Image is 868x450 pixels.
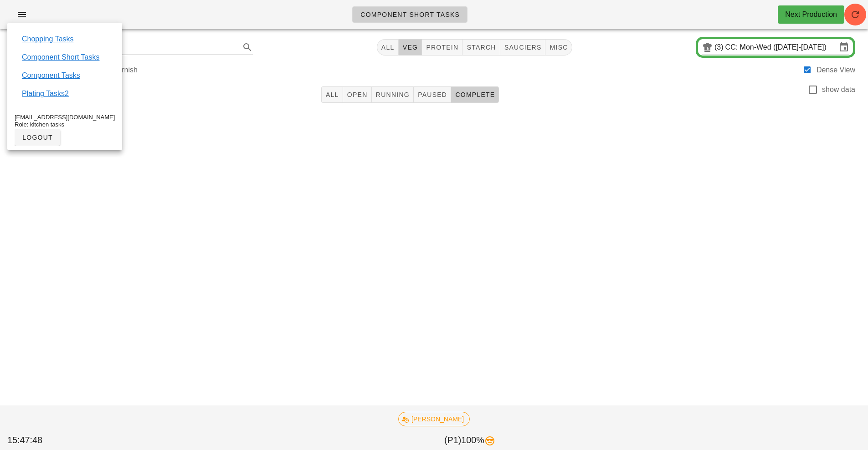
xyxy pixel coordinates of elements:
[22,70,80,81] a: Component Tasks
[381,44,395,51] span: All
[817,66,855,75] label: Dense View
[377,39,399,56] button: All
[402,44,418,51] span: veg
[325,91,339,98] span: All
[372,86,414,103] button: Running
[500,39,546,56] button: sauciers
[22,88,69,99] a: Plating Tasks2
[352,6,467,23] a: Component Short Tasks
[399,39,422,56] button: veg
[15,121,115,128] div: Role: kitchen tasks
[347,91,368,98] span: Open
[375,91,410,98] span: Running
[426,44,458,51] span: protein
[504,44,542,51] span: sauciers
[451,86,499,103] button: Complete
[22,52,99,63] a: Component Short Tasks
[414,86,451,103] button: Paused
[22,34,74,45] a: Chopping Tasks
[455,91,495,98] span: Complete
[785,9,837,20] div: Next Production
[422,39,462,56] button: protein
[714,43,725,52] div: (3)
[22,134,53,141] span: logout
[15,114,115,121] div: [EMAIL_ADDRESS][DOMAIN_NAME]
[822,85,855,94] label: show data
[549,44,568,51] span: misc
[466,44,496,51] span: starch
[462,39,500,56] button: starch
[545,39,572,56] button: misc
[15,129,60,146] button: logout
[321,86,343,103] button: All
[343,86,372,103] button: Open
[360,11,460,18] span: Component Short Tasks
[417,91,447,98] span: Paused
